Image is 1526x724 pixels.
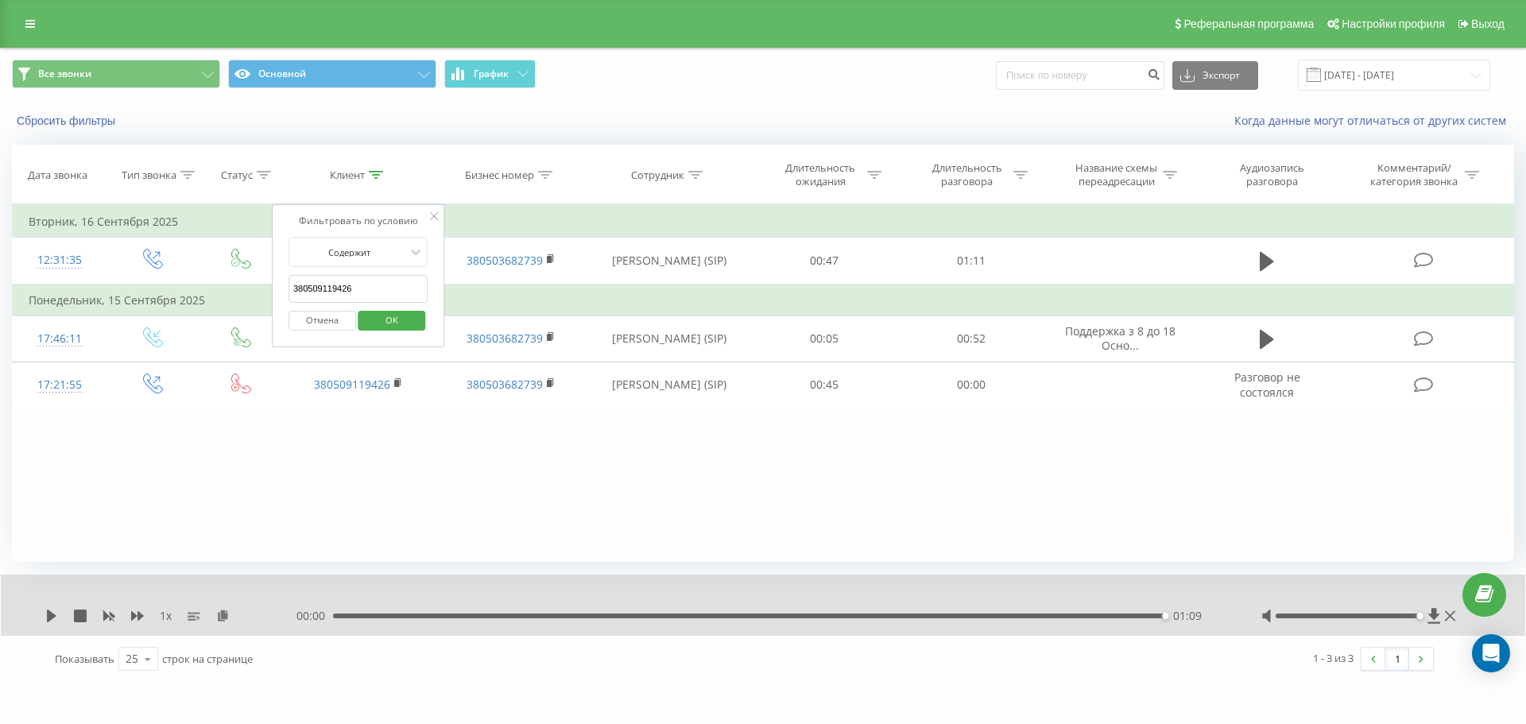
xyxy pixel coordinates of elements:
input: Поиск по номеру [996,61,1164,90]
td: 00:52 [897,316,1044,362]
td: Вторник, 16 Сентября 2025 [13,206,1514,238]
div: Open Intercom Messenger [1472,634,1510,672]
div: 17:46:11 [29,323,91,354]
td: 00:45 [751,362,897,408]
td: 00:47 [751,238,897,285]
a: 380503682739 [467,377,543,392]
button: OK [358,311,426,331]
a: Когда данные могут отличаться от других систем [1234,113,1514,128]
span: График [474,68,509,79]
div: 1 - 3 из 3 [1313,650,1354,666]
div: Дата звонка [28,168,87,182]
div: Название схемы переадресации [1074,161,1159,188]
span: Поддержка з 8 до 18 Осно... [1065,323,1175,353]
span: Выход [1471,17,1505,30]
td: Понедельник, 15 Сентября 2025 [13,285,1514,316]
td: [PERSON_NAME] (SIP) [587,238,751,285]
td: [PERSON_NAME] (SIP) [587,316,751,362]
div: Комментарий/категория звонка [1368,161,1461,188]
div: Accessibility label [1162,613,1168,619]
button: Сбросить фильтры [12,114,123,128]
div: Длительность ожидания [778,161,863,188]
button: Экспорт [1172,61,1258,90]
a: 1 [1385,648,1409,670]
div: Бизнес номер [465,168,534,182]
td: 00:05 [751,316,897,362]
span: Разговор не состоялся [1234,370,1300,399]
a: 380509119426 [314,377,390,392]
div: 25 [126,651,138,667]
div: Статус [221,168,253,182]
div: Accessibility label [1416,613,1423,619]
span: 1 x [160,608,172,624]
div: Клиент [330,168,365,182]
div: 12:31:35 [29,245,91,276]
button: Основной [228,60,436,88]
span: строк на странице [162,652,253,666]
input: Введите значение [289,275,428,303]
div: Аудиозапись разговора [1221,161,1324,188]
span: OK [370,308,414,332]
td: [PERSON_NAME] (SIP) [587,362,751,408]
a: 380503682739 [467,331,543,346]
div: 17:21:55 [29,370,91,401]
div: Длительность разговора [924,161,1009,188]
span: Все звонки [38,68,91,80]
span: 00:00 [296,608,333,624]
td: 00:00 [897,362,1044,408]
span: Показывать [55,652,114,666]
span: 01:09 [1173,608,1202,624]
td: 01:11 [897,238,1044,285]
span: Настройки профиля [1342,17,1445,30]
div: Сотрудник [631,168,684,182]
a: 380503682739 [467,253,543,268]
button: Отмена [289,311,356,331]
div: Фильтровать по условию [289,213,428,229]
button: Все звонки [12,60,220,88]
div: Тип звонка [122,168,176,182]
span: Реферальная программа [1183,17,1314,30]
button: График [444,60,536,88]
